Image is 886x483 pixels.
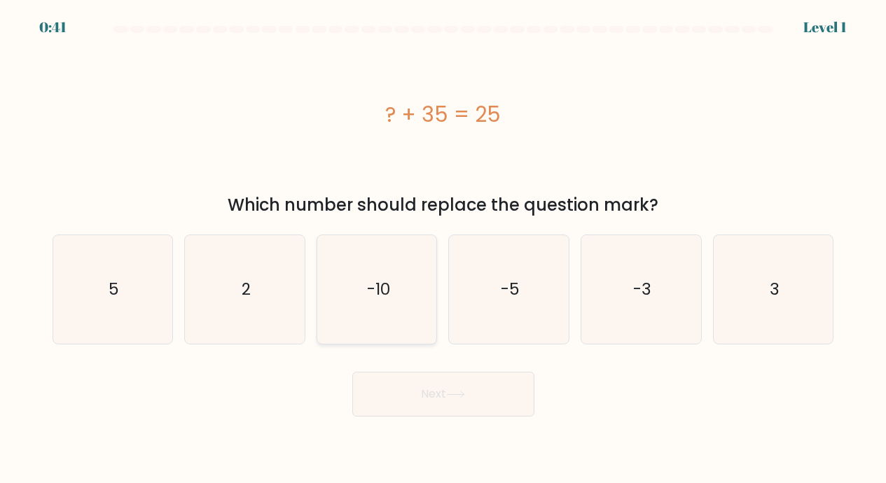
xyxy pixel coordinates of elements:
[109,278,119,300] text: 5
[352,372,534,416] button: Next
[39,17,67,38] div: 0:41
[501,278,520,300] text: -5
[803,17,847,38] div: Level 1
[366,278,389,300] text: -10
[242,278,251,300] text: 2
[61,192,826,218] div: Which number should replace the question mark?
[770,278,780,300] text: 3
[633,278,651,300] text: -3
[53,99,834,130] div: ? + 35 = 25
